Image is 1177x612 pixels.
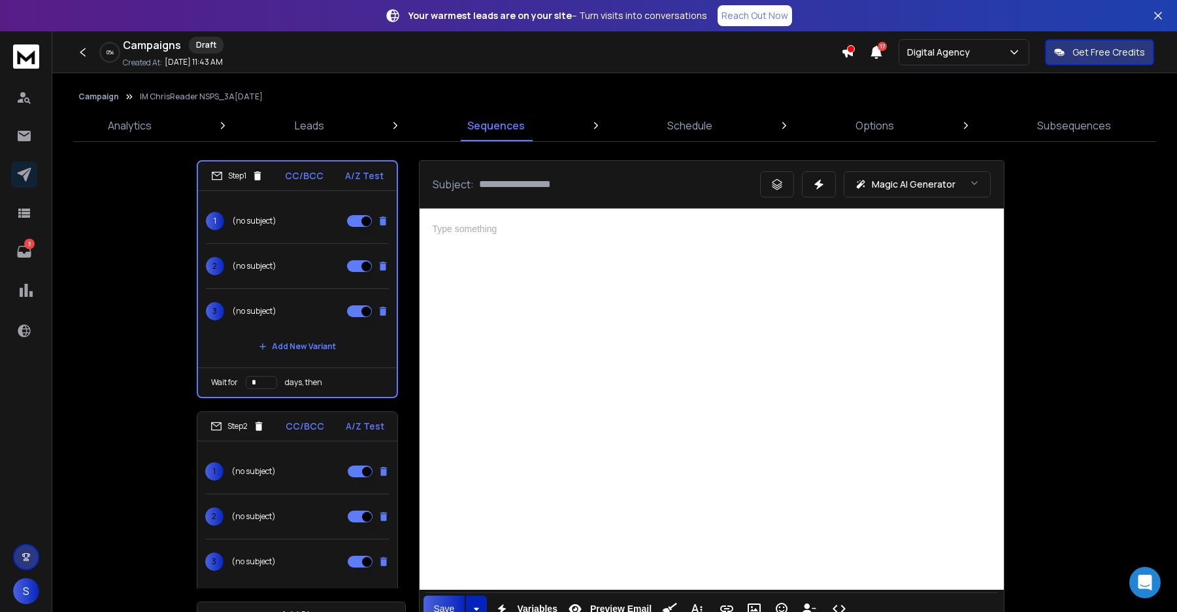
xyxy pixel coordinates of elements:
[100,110,159,141] a: Analytics
[13,578,39,604] button: S
[659,110,720,141] a: Schedule
[206,257,224,275] span: 2
[844,171,991,197] button: Magic AI Generator
[878,42,887,51] span: 17
[1037,118,1111,133] p: Subsequences
[248,584,346,610] button: Add New Variant
[1129,567,1161,598] div: Open Intercom Messenger
[205,507,224,526] span: 2
[848,110,902,141] a: Options
[123,58,162,68] p: Created At:
[210,420,265,432] div: Step 2
[78,92,119,102] button: Campaign
[718,5,792,26] a: Reach Out Now
[667,118,712,133] p: Schedule
[107,48,114,56] p: 0 %
[345,169,384,182] p: A/Z Test
[855,118,894,133] p: Options
[205,462,224,481] span: 1
[189,37,224,54] div: Draft
[408,9,572,22] strong: Your warmest leads are on your site
[165,57,223,67] p: [DATE] 11:43 AM
[408,9,707,22] p: – Turn visits into conversations
[285,169,323,182] p: CC/BCC
[197,160,398,398] li: Step1CC/BCCA/Z Test1(no subject)2(no subject)3(no subject)Add New VariantWait fordays, then
[206,212,224,230] span: 1
[140,92,263,102] p: IM ChrisReader NSPS_3A[DATE]
[211,377,238,388] p: Wait for
[232,306,276,316] p: (no subject)
[907,46,975,59] p: Digital Agency
[285,377,322,388] p: days, then
[11,239,37,265] a: 3
[248,333,346,360] button: Add New Variant
[232,261,276,271] p: (no subject)
[231,466,276,477] p: (no subject)
[433,177,474,192] p: Subject:
[231,511,276,522] p: (no subject)
[108,118,152,133] p: Analytics
[721,9,788,22] p: Reach Out Now
[286,420,324,433] p: CC/BCC
[211,170,263,182] div: Step 1
[1045,39,1154,65] button: Get Free Credits
[872,178,955,191] p: Magic AI Generator
[24,239,35,249] p: 3
[467,118,525,133] p: Sequences
[123,37,181,53] h1: Campaigns
[13,44,39,69] img: logo
[1072,46,1145,59] p: Get Free Credits
[205,552,224,571] span: 3
[1029,110,1119,141] a: Subsequences
[232,216,276,226] p: (no subject)
[346,420,384,433] p: A/Z Test
[295,118,324,133] p: Leads
[459,110,533,141] a: Sequences
[206,302,224,320] span: 3
[231,556,276,567] p: (no subject)
[287,110,332,141] a: Leads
